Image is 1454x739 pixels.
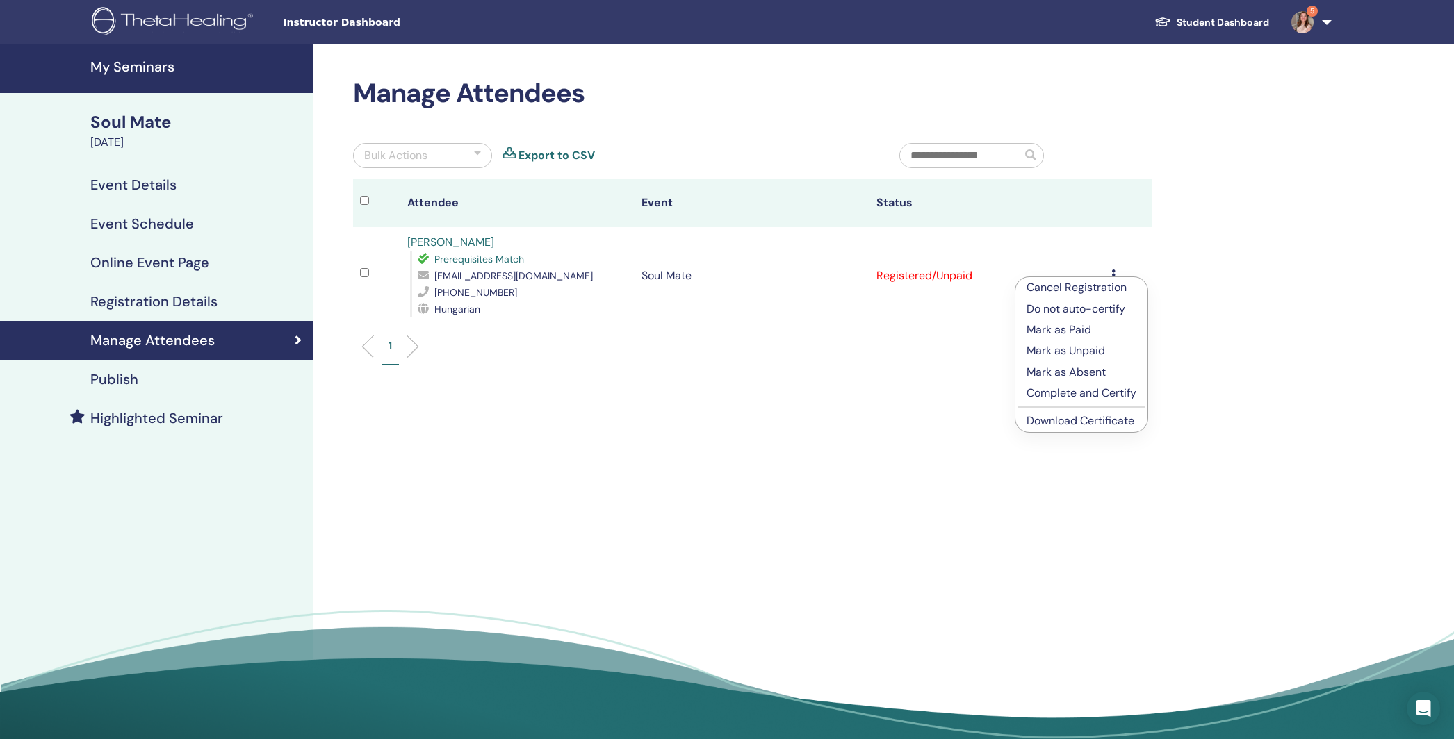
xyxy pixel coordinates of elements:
h4: Publish [90,371,138,388]
span: [PHONE_NUMBER] [434,286,517,299]
th: Status [869,179,1104,227]
div: Open Intercom Messenger [1407,692,1440,725]
a: [PERSON_NAME] [407,235,494,249]
p: 1 [389,338,392,353]
span: Prerequisites Match [434,253,524,265]
img: default.jpg [1291,11,1314,33]
img: logo.png [92,7,258,38]
span: 5 [1307,6,1318,17]
p: Mark as Absent [1027,364,1136,381]
h4: Online Event Page [90,254,209,271]
a: Student Dashboard [1143,10,1280,35]
a: Export to CSV [518,147,595,164]
p: Cancel Registration [1027,279,1136,296]
p: Mark as Unpaid [1027,342,1136,359]
h2: Manage Attendees [353,78,1152,110]
h4: Manage Attendees [90,332,215,349]
h4: Registration Details [90,293,218,310]
h4: Event Details [90,176,177,193]
h4: My Seminars [90,58,304,75]
p: Complete and Certify [1027,385,1136,401]
h4: Highlighted Seminar [90,410,223,426]
a: Soul Mate[DATE] [82,110,313,151]
span: Hungarian [434,303,480,315]
span: Instructor Dashboard [283,15,491,30]
th: Attendee [400,179,635,227]
td: Soul Mate [635,227,869,324]
img: graduation-cap-white.svg [1154,16,1171,28]
h4: Event Schedule [90,215,194,232]
p: Do not auto-certify [1027,301,1136,317]
span: [EMAIL_ADDRESS][DOMAIN_NAME] [434,269,593,282]
th: Event [635,179,869,227]
div: [DATE] [90,134,304,151]
a: Download Certificate [1027,413,1134,428]
div: Soul Mate [90,110,304,134]
div: Bulk Actions [364,147,427,164]
p: Mark as Paid [1027,322,1136,338]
